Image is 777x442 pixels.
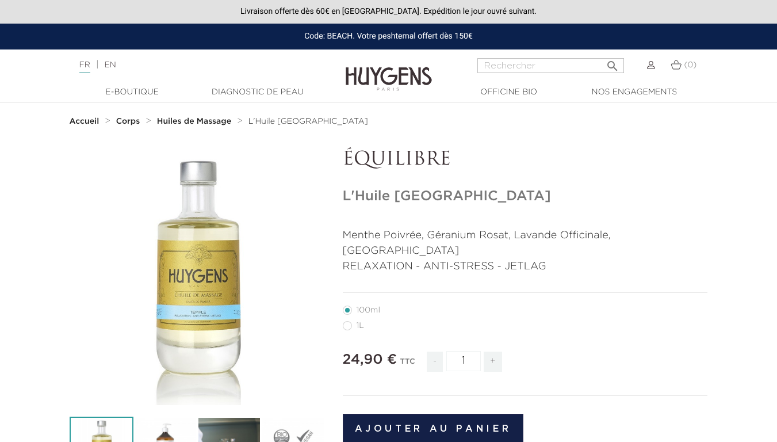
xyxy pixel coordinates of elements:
[343,188,708,205] h1: L'Huile [GEOGRAPHIC_DATA]
[346,48,432,93] img: Huygens
[79,61,90,73] a: FR
[577,86,692,98] a: Nos engagements
[157,117,234,126] a: Huiles de Massage
[70,117,99,125] strong: Accueil
[427,352,443,372] span: -
[200,86,315,98] a: Diagnostic de peau
[75,86,190,98] a: E-Boutique
[400,349,415,380] div: TTC
[343,321,378,330] label: 1L
[602,55,623,70] button: 
[104,61,116,69] a: EN
[343,353,397,367] span: 24,90 €
[343,228,708,259] p: Menthe Poivrée, Géranium Rosat, Lavande Officinale, [GEOGRAPHIC_DATA]
[116,117,140,125] strong: Corps
[451,86,567,98] a: Officine Bio
[477,58,624,73] input: Rechercher
[248,117,368,126] a: L'Huile [GEOGRAPHIC_DATA]
[343,149,708,171] p: ÉQUILIBRE
[446,351,481,371] input: Quantité
[74,58,315,72] div: |
[606,56,619,70] i: 
[684,61,696,69] span: (0)
[116,117,143,126] a: Corps
[248,117,368,125] span: L'Huile [GEOGRAPHIC_DATA]
[484,352,502,372] span: +
[70,117,102,126] a: Accueil
[157,117,231,125] strong: Huiles de Massage
[343,259,708,275] p: RELAXATION - ANTI-STRESS - JETLAG
[343,306,394,315] label: 100ml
